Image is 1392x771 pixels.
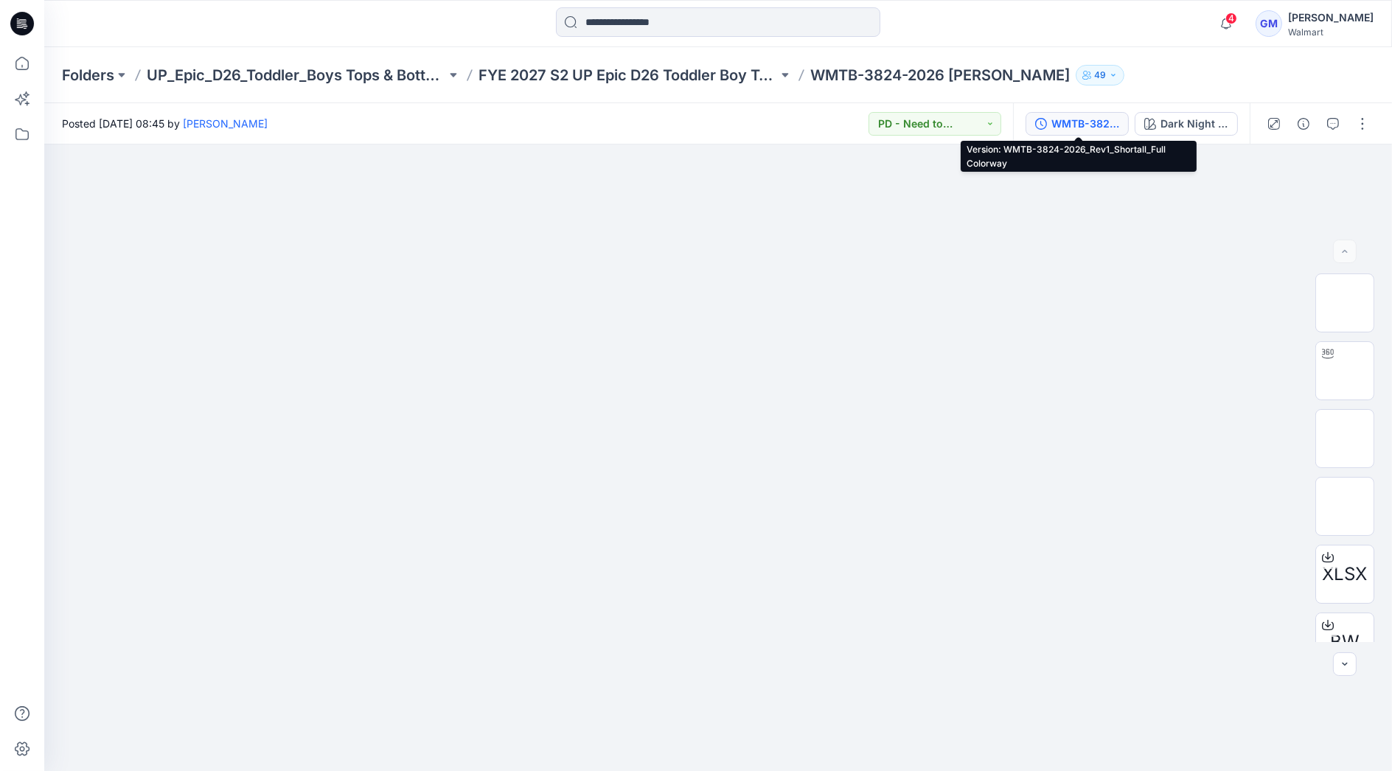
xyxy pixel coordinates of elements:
[1094,67,1106,83] p: 49
[1026,112,1129,136] button: WMTB-3824-2026_Rev1_Shortall_Full Colorway
[1256,10,1282,37] div: GM
[1135,112,1238,136] button: Dark Night Wash
[62,65,114,86] a: Folders
[1288,9,1374,27] div: [PERSON_NAME]
[1323,561,1368,587] span: XLSX
[478,65,778,86] a: FYE 2027 S2 UP Epic D26 Toddler Boy Tops & Bottoms
[810,65,1070,86] p: WMTB-3824-2026 [PERSON_NAME]
[1292,112,1315,136] button: Details
[1076,65,1124,86] button: 49
[1160,116,1228,132] div: Dark Night Wash
[1051,116,1119,132] div: WMTB-3824-2026_Rev1_Shortall_Full Colorway
[1330,629,1360,655] span: BW
[147,65,446,86] a: UP_Epic_D26_Toddler_Boys Tops & Bottoms
[1288,27,1374,38] div: Walmart
[183,117,268,130] a: [PERSON_NAME]
[62,116,268,131] span: Posted [DATE] 08:45 by
[1225,13,1237,24] span: 4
